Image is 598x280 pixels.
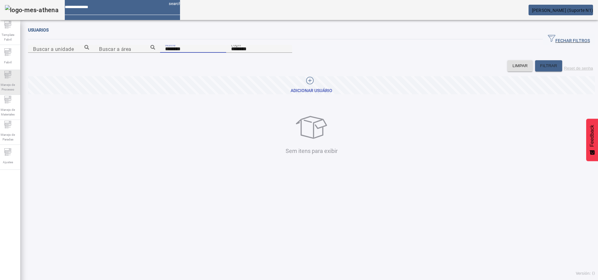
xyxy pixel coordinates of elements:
button: Adicionar Usuário [28,76,595,94]
span: Usuarios [28,27,49,32]
button: Reset de senha [562,60,595,71]
span: Fabril [2,58,13,66]
span: Feedback [589,125,595,147]
img: logo-mes-athena [5,5,59,15]
input: Number [99,45,155,53]
div: Adicionar Usuário [291,88,332,94]
mat-label: Login [231,42,241,47]
span: LIMPAR [512,63,528,69]
button: Feedback - Mostrar pesquisa [586,119,598,161]
button: FECHAR FILTROS [543,34,595,45]
span: [PERSON_NAME] (Suporte N1) [532,8,593,13]
label: Reset de senha [564,66,593,71]
button: LIMPAR [507,60,533,71]
p: Sem itens para exibir [30,147,593,155]
mat-label: Nome [165,42,175,47]
mat-label: Buscar a unidade [33,46,74,52]
span: Versión: () [576,271,595,276]
button: FILTRAR [535,60,562,71]
span: FECHAR FILTROS [548,35,590,44]
mat-label: Buscar a área [99,46,131,52]
span: FILTRAR [540,63,557,69]
input: Number [33,45,89,53]
span: Ajustes [1,158,15,166]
